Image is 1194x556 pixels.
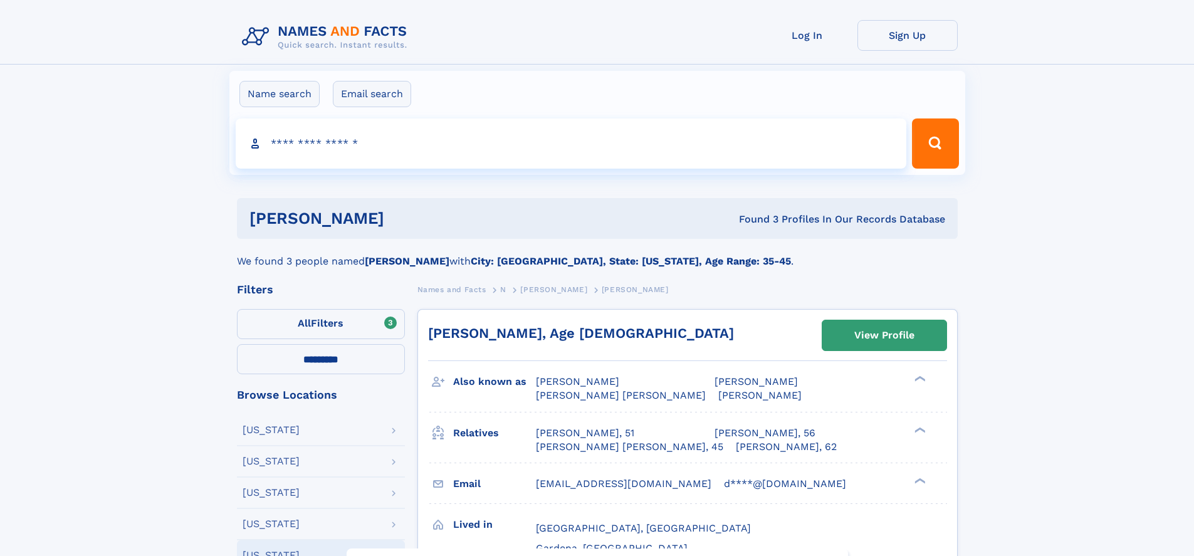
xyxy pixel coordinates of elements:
[237,239,958,269] div: We found 3 people named with .
[536,478,711,490] span: [EMAIL_ADDRESS][DOMAIN_NAME]
[471,255,791,267] b: City: [GEOGRAPHIC_DATA], State: [US_STATE], Age Range: 35-45
[333,81,411,107] label: Email search
[715,375,798,387] span: [PERSON_NAME]
[718,389,802,401] span: [PERSON_NAME]
[822,320,946,350] a: View Profile
[453,422,536,444] h3: Relatives
[536,542,688,554] span: Gardena, [GEOGRAPHIC_DATA]
[243,519,300,529] div: [US_STATE]
[602,285,669,294] span: [PERSON_NAME]
[536,426,634,440] a: [PERSON_NAME], 51
[237,309,405,339] label: Filters
[536,375,619,387] span: [PERSON_NAME]
[912,118,958,169] button: Search Button
[562,212,945,226] div: Found 3 Profiles In Our Records Database
[249,211,562,226] h1: [PERSON_NAME]
[911,426,926,434] div: ❯
[243,425,300,435] div: [US_STATE]
[453,371,536,392] h3: Also known as
[911,375,926,383] div: ❯
[500,285,506,294] span: N
[757,20,857,51] a: Log In
[237,284,405,295] div: Filters
[536,389,706,401] span: [PERSON_NAME] [PERSON_NAME]
[243,488,300,498] div: [US_STATE]
[298,317,311,329] span: All
[365,255,449,267] b: [PERSON_NAME]
[520,281,587,297] a: [PERSON_NAME]
[857,20,958,51] a: Sign Up
[536,522,751,534] span: [GEOGRAPHIC_DATA], [GEOGRAPHIC_DATA]
[417,281,486,297] a: Names and Facts
[243,456,300,466] div: [US_STATE]
[520,285,587,294] span: [PERSON_NAME]
[715,426,815,440] a: [PERSON_NAME], 56
[536,440,723,454] a: [PERSON_NAME] [PERSON_NAME], 45
[453,473,536,495] h3: Email
[500,281,506,297] a: N
[854,321,914,350] div: View Profile
[237,389,405,401] div: Browse Locations
[236,118,907,169] input: search input
[736,440,837,454] a: [PERSON_NAME], 62
[911,476,926,485] div: ❯
[239,81,320,107] label: Name search
[453,514,536,535] h3: Lived in
[237,20,417,54] img: Logo Names and Facts
[428,325,734,341] a: [PERSON_NAME], Age [DEMOGRAPHIC_DATA]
